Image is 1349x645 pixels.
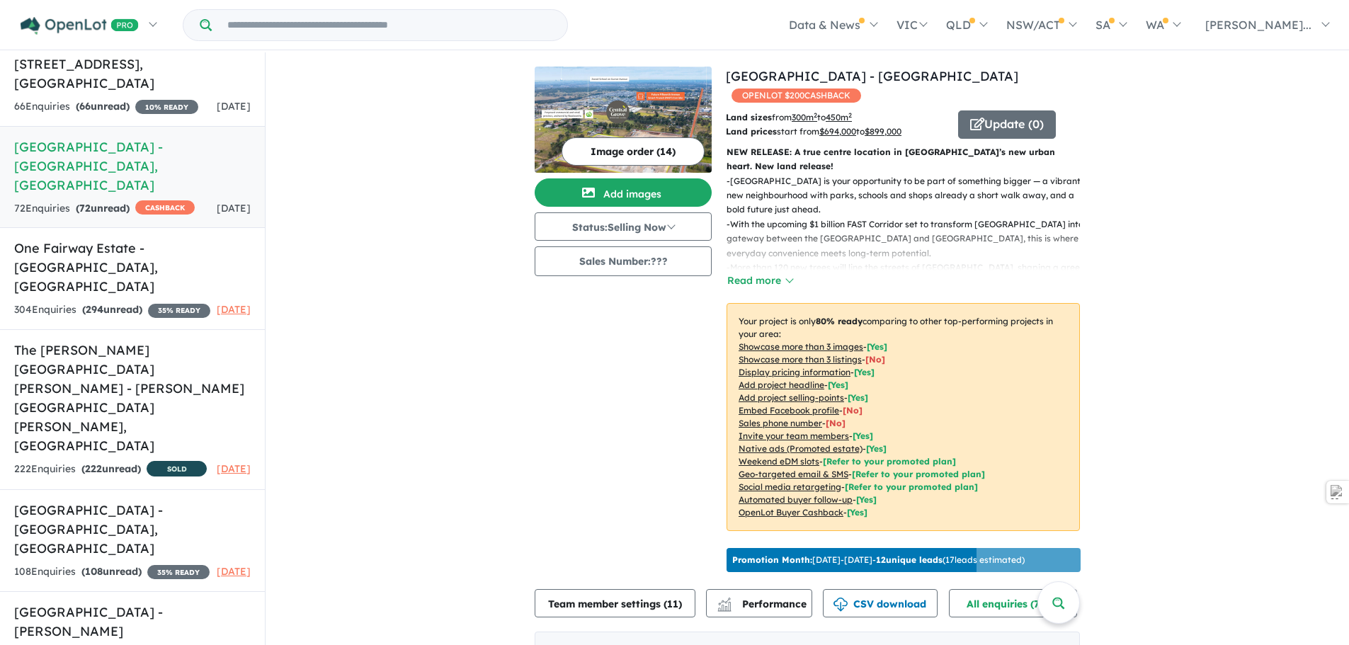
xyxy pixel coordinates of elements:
span: 108 [85,565,103,578]
p: - More than 120 new trees will line the streets of [GEOGRAPHIC_DATA], shaping a green, walkable c... [727,261,1091,290]
strong: ( unread) [76,100,130,113]
u: Invite your team members [739,430,849,441]
u: Sales phone number [739,418,822,428]
u: Social media retargeting [739,481,841,492]
span: [ No ] [826,418,846,428]
button: Add images [535,178,712,207]
u: Weekend eDM slots [739,456,819,467]
span: [ Yes ] [848,392,868,403]
span: [DATE] [217,565,251,578]
u: Showcase more than 3 listings [739,354,862,365]
div: 72 Enquir ies [14,200,195,217]
u: Embed Facebook profile [739,405,839,416]
span: [PERSON_NAME]... [1205,18,1311,32]
span: 11 [667,598,678,610]
div: 304 Enquir ies [14,302,210,319]
button: All enquiries (72) [949,589,1077,617]
u: Automated buyer follow-up [739,494,853,505]
div: 66 Enquir ies [14,98,198,115]
span: [ Yes ] [854,367,875,377]
h5: The [PERSON_NAME][GEOGRAPHIC_DATA][PERSON_NAME] - [PERSON_NAME][GEOGRAPHIC_DATA][PERSON_NAME] , [... [14,341,251,455]
strong: ( unread) [81,462,141,475]
span: to [856,126,901,137]
p: start from [726,125,947,139]
span: [DATE] [217,202,251,215]
p: NEW RELEASE: A true centre location in [GEOGRAPHIC_DATA]’s new urban heart. New land release! [727,145,1080,174]
a: [GEOGRAPHIC_DATA] - [GEOGRAPHIC_DATA] [726,68,1018,84]
u: OpenLot Buyer Cashback [739,507,843,518]
button: CSV download [823,589,938,617]
div: 222 Enquir ies [14,461,207,479]
span: [Refer to your promoted plan] [823,456,956,467]
u: Add project headline [739,379,824,390]
span: [Yes] [847,507,867,518]
span: [Refer to your promoted plan] [852,469,985,479]
div: 108 Enquir ies [14,564,210,581]
u: Display pricing information [739,367,850,377]
button: Update (0) [958,110,1056,139]
b: Land sizes [726,112,772,122]
b: 12 unique leads [876,554,943,565]
p: - [GEOGRAPHIC_DATA] is your opportunity to be part of something bigger — a vibrant new neighbourh... [727,174,1091,217]
h5: [GEOGRAPHIC_DATA] - [GEOGRAPHIC_DATA] , [GEOGRAPHIC_DATA] [14,501,251,558]
p: - With the upcoming $1 billion FAST Corridor set to transform [GEOGRAPHIC_DATA] into a gateway be... [727,217,1091,261]
u: 300 m [792,112,817,122]
span: 10 % READY [135,100,198,114]
button: Performance [706,589,812,617]
span: 72 [79,202,91,215]
img: line-chart.svg [718,598,731,605]
b: 80 % ready [816,316,863,326]
img: bar-chart.svg [717,602,732,611]
span: [ Yes ] [853,430,873,441]
img: download icon [833,598,848,612]
strong: ( unread) [76,202,130,215]
input: Try estate name, suburb, builder or developer [215,10,564,40]
span: 35 % READY [147,565,210,579]
u: $ 899,000 [865,126,901,137]
u: Native ads (Promoted estate) [739,443,863,454]
span: SOLD [147,461,207,476]
span: [DATE] [217,303,251,316]
button: Sales Number:??? [535,246,712,276]
u: Showcase more than 3 images [739,341,863,352]
span: to [817,112,852,122]
b: Land prices [726,126,777,137]
span: [Yes] [856,494,877,505]
sup: 2 [814,111,817,119]
button: Image order (14) [562,137,705,166]
span: [Yes] [866,443,887,454]
span: CASHBACK [135,200,195,215]
button: Status:Selling Now [535,212,712,241]
span: 222 [85,462,102,475]
strong: ( unread) [82,303,142,316]
span: [ No ] [843,405,863,416]
span: 66 [79,100,91,113]
span: 294 [86,303,103,316]
h5: [STREET_ADDRESS] , [GEOGRAPHIC_DATA] [14,55,251,93]
span: [Refer to your promoted plan] [845,481,978,492]
span: OPENLOT $ 200 CASHBACK [732,89,861,103]
span: 35 % READY [148,304,210,318]
img: Central Grove - Austral [535,67,712,173]
u: Geo-targeted email & SMS [739,469,848,479]
p: [DATE] - [DATE] - ( 17 leads estimated) [732,554,1025,566]
u: 450 m [826,112,852,122]
button: Read more [727,273,793,289]
h5: [GEOGRAPHIC_DATA] - [GEOGRAPHIC_DATA] , [GEOGRAPHIC_DATA] [14,137,251,195]
span: [DATE] [217,462,251,475]
span: [ Yes ] [867,341,887,352]
span: [ Yes ] [828,379,848,390]
h5: One Fairway Estate - [GEOGRAPHIC_DATA] , [GEOGRAPHIC_DATA] [14,239,251,296]
p: Your project is only comparing to other top-performing projects in your area: - - - - - - - - - -... [727,303,1080,531]
sup: 2 [848,111,852,119]
img: Openlot PRO Logo White [21,17,139,35]
u: $ 694,000 [819,126,856,137]
button: Team member settings (11) [535,589,695,617]
b: Promotion Month: [732,554,812,565]
p: from [726,110,947,125]
strong: ( unread) [81,565,142,578]
u: Add project selling-points [739,392,844,403]
span: [DATE] [217,100,251,113]
span: [ No ] [865,354,885,365]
